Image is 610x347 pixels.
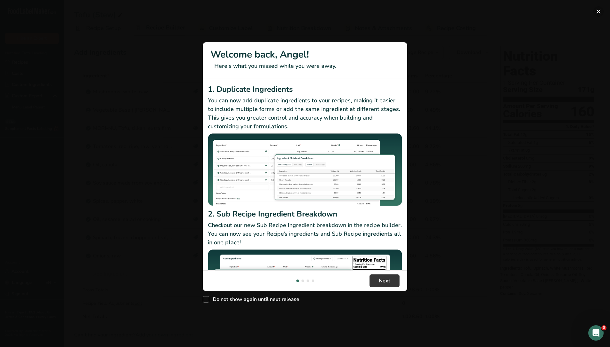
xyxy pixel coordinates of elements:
h2: 2. Sub Recipe Ingredient Breakdown [208,208,402,220]
p: Checkout our new Sub Recipe Ingredient breakdown in the recipe builder. You can now see your Reci... [208,221,402,247]
iframe: Intercom live chat [588,325,604,341]
button: Next [370,274,400,287]
span: 3 [601,325,606,330]
p: You can now add duplicate ingredients to your recipes, making it easier to include multiple forms... [208,96,402,131]
h2: 1. Duplicate Ingredients [208,83,402,95]
img: Duplicate Ingredients [208,133,402,206]
span: Do not show again until next release [209,296,299,303]
span: Next [379,277,390,285]
img: Sub Recipe Ingredient Breakdown [208,249,402,322]
h1: Welcome back, Angel! [210,47,400,62]
p: Here's what you missed while you were away. [210,62,400,70]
